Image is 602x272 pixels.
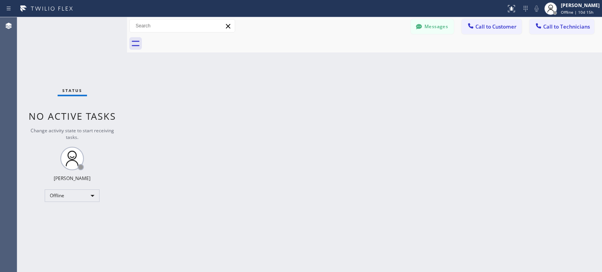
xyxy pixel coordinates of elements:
span: Change activity state to start receiving tasks. [31,127,114,141]
span: Call to Technicians [543,23,590,30]
span: Offline | 10d 15h [561,9,593,15]
input: Search [130,20,235,32]
div: [PERSON_NAME] [54,175,91,182]
button: Call to Technicians [529,19,594,34]
button: Mute [531,3,542,14]
span: No active tasks [29,110,116,122]
span: Call to Customer [475,23,517,30]
button: Call to Customer [462,19,522,34]
div: Offline [45,189,100,202]
div: [PERSON_NAME] [561,2,600,9]
button: Messages [411,19,454,34]
span: Status [62,88,82,93]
